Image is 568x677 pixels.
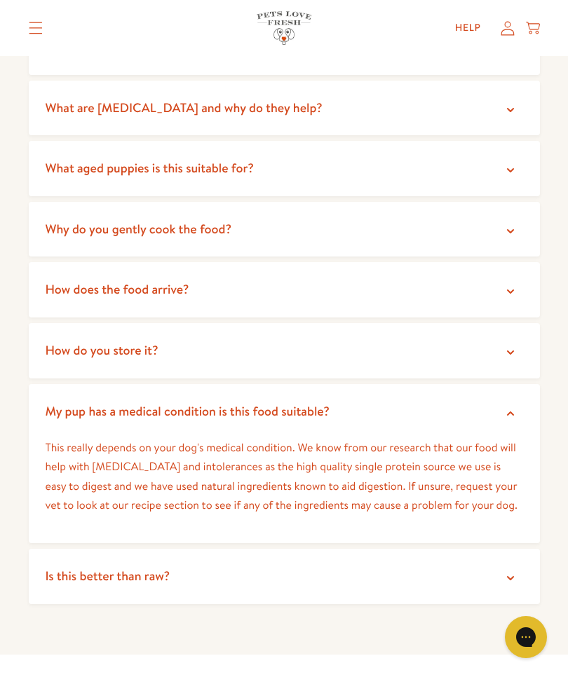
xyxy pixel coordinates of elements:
summary: How do you store it? [29,323,540,378]
summary: Why do you gently cook the food? [29,202,540,257]
span: What aged puppies is this suitable for? [46,159,254,177]
span: Is this better than raw? [46,567,170,584]
span: How do you store it? [46,341,158,359]
a: Help [444,14,492,42]
span: Why do you gently cook the food? [46,220,232,238]
summary: What are [MEDICAL_DATA] and why do they help? [29,81,540,136]
span: My pup has a medical condition is this food suitable? [46,402,330,420]
summary: How does the food arrive? [29,262,540,317]
summary: Translation missing: en.sections.header.menu [18,11,54,46]
summary: What aged puppies is this suitable for? [29,141,540,196]
span: What are [MEDICAL_DATA] and why do they help? [46,99,323,116]
summary: My pup has a medical condition is this food suitable? [29,384,540,439]
span: How does the food arrive? [46,280,189,298]
iframe: Gorgias live chat messenger [498,611,554,663]
summary: Is this better than raw? [29,549,540,604]
img: Pets Love Fresh [257,11,311,44]
p: This really depends on your dog's medical condition. We know from our research that our food will... [46,439,523,515]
